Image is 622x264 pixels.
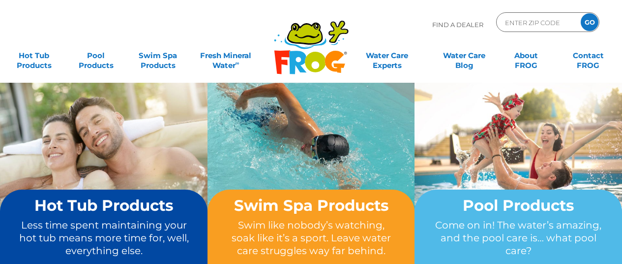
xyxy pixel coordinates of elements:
h2: Hot Tub Products [19,197,189,214]
h2: Swim Spa Products [226,197,396,214]
img: home-banner-swim-spa-short [207,82,415,237]
img: home-banner-pool-short [415,82,622,237]
a: Water CareBlog [440,46,488,66]
sup: ∞ [236,60,239,66]
h2: Pool Products [433,197,603,214]
a: Fresh MineralWater∞ [196,46,256,66]
p: Find A Dealer [432,12,483,37]
a: Water CareExperts [348,46,426,66]
a: ContactFROG [564,46,612,66]
a: AboutFROG [502,46,550,66]
p: Swim like nobody’s watching, soak like it’s a sport. Leave water care struggles way far behind. [226,219,396,258]
p: Less time spent maintaining your hot tub means more time for, well, everything else. [19,219,189,258]
input: Zip Code Form [504,15,570,30]
a: PoolProducts [72,46,120,66]
a: Hot TubProducts [10,46,58,66]
p: Come on in! The water’s amazing, and the pool care is… what pool care? [433,219,603,258]
input: GO [581,13,598,31]
a: Swim SpaProducts [134,46,182,66]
